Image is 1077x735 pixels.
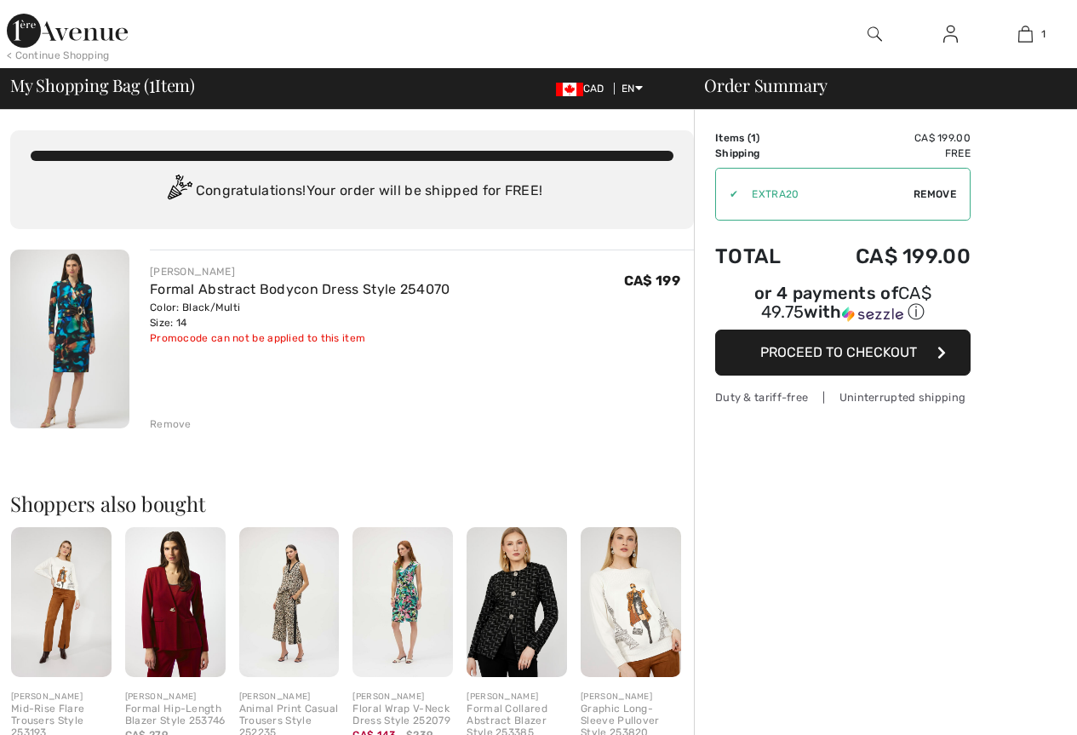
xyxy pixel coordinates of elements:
div: ✔ [716,187,738,202]
span: CAD [556,83,611,95]
td: Free [808,146,971,161]
img: Sezzle [842,307,903,322]
div: or 4 payments ofCA$ 49.75withSezzle Click to learn more about Sezzle [715,285,971,330]
span: 1 [751,132,756,144]
span: EN [622,83,643,95]
div: Color: Black/Multi Size: 14 [150,300,450,330]
img: 1ère Avenue [7,14,128,48]
span: 1 [1041,26,1045,42]
span: CA$ 199 [624,273,680,289]
img: My Bag [1018,24,1033,44]
div: [PERSON_NAME] [581,691,681,703]
img: Canadian Dollar [556,83,583,96]
td: CA$ 199.00 [808,130,971,146]
span: My Shopping Bag ( Item) [10,77,195,94]
div: Remove [150,416,192,432]
img: Mid-Rise Flare Trousers Style 253193 [11,527,112,678]
img: Formal Abstract Bodycon Dress Style 254070 [10,250,129,428]
img: search the website [868,24,882,44]
span: Proceed to Checkout [760,344,917,360]
div: Floral Wrap V-Neck Dress Style 252079 [352,703,453,727]
span: 1 [149,72,155,95]
button: Proceed to Checkout [715,330,971,376]
div: Duty & tariff-free | Uninterrupted shipping [715,389,971,405]
div: [PERSON_NAME] [352,691,453,703]
div: [PERSON_NAME] [467,691,567,703]
img: Formal Hip-Length Blazer Style 253746 [125,527,226,678]
div: Formal Hip-Length Blazer Style 253746 [125,703,226,727]
td: Items ( ) [715,130,808,146]
div: [PERSON_NAME] [150,264,450,279]
div: [PERSON_NAME] [125,691,226,703]
span: Remove [914,187,956,202]
span: CA$ 49.75 [761,283,931,322]
h2: Shoppers also bought [10,493,694,514]
a: Sign In [930,24,971,45]
td: CA$ 199.00 [808,227,971,285]
div: or 4 payments of with [715,285,971,324]
div: [PERSON_NAME] [11,691,112,703]
div: < Continue Shopping [7,48,110,63]
img: Congratulation2.svg [162,175,196,209]
div: Promocode can not be applied to this item [150,330,450,346]
td: Shipping [715,146,808,161]
a: Formal Abstract Bodycon Dress Style 254070 [150,281,450,297]
img: Formal Collared Abstract Blazer Style 253385 [467,527,567,678]
img: My Info [943,24,958,44]
img: Animal Print Casual Trousers Style 252235 [239,527,340,678]
a: 1 [988,24,1063,44]
div: Congratulations! Your order will be shipped for FREE! [31,175,673,209]
div: Order Summary [684,77,1067,94]
img: Graphic Long-Sleeve Pullover Style 253820 [581,527,681,678]
img: Floral Wrap V-Neck Dress Style 252079 [352,527,453,678]
td: Total [715,227,808,285]
div: [PERSON_NAME] [239,691,340,703]
input: Promo code [738,169,914,220]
